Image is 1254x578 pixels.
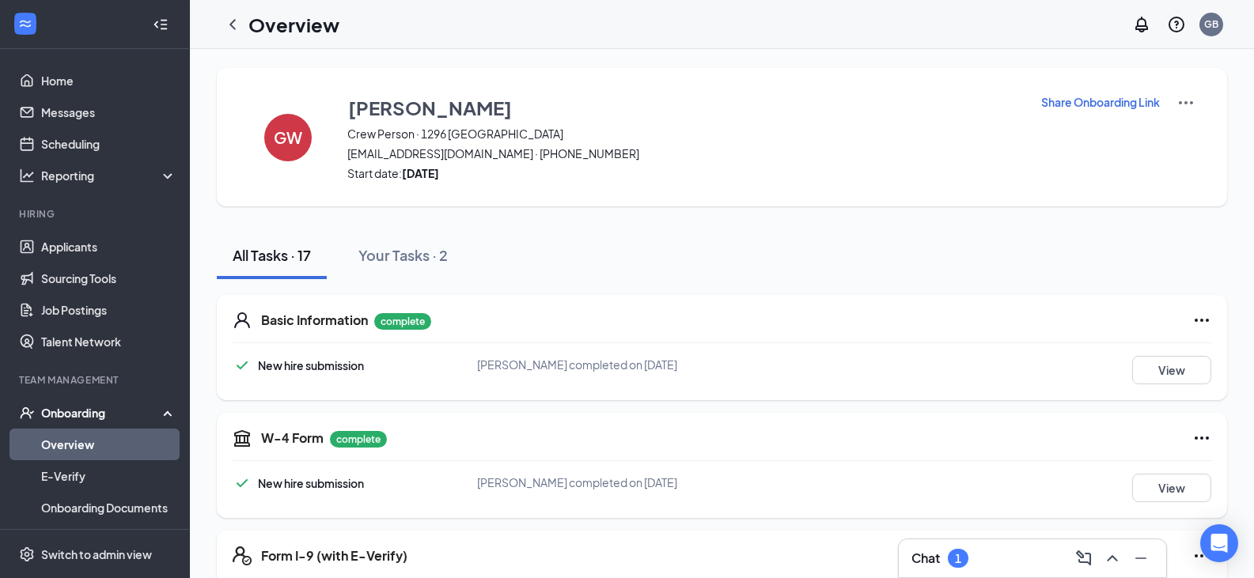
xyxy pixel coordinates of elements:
svg: Checkmark [233,474,252,493]
svg: ChevronUp [1103,549,1122,568]
span: New hire submission [258,476,364,490]
div: Onboarding [41,405,163,421]
h1: Overview [248,11,339,38]
svg: Settings [19,546,35,562]
button: ComposeMessage [1071,546,1097,571]
button: GW [248,93,328,181]
svg: User [233,311,252,330]
div: 1 [955,552,961,565]
a: Talent Network [41,326,176,357]
a: Job Postings [41,294,176,326]
span: [PERSON_NAME] completed on [DATE] [477,357,677,372]
button: ChevronUp [1100,546,1125,571]
svg: Ellipses [1192,546,1211,565]
p: complete [374,313,431,330]
svg: Notifications [1132,15,1151,34]
svg: Ellipses [1192,311,1211,330]
h3: [PERSON_NAME] [348,94,512,121]
svg: Collapse [153,17,169,32]
svg: ComposeMessage [1074,549,1093,568]
a: E-Verify [41,460,176,492]
div: Switch to admin view [41,546,152,562]
strong: [DATE] [402,166,439,180]
a: Sourcing Tools [41,263,176,294]
svg: Checkmark [233,356,252,375]
svg: Ellipses [1192,429,1211,448]
div: Hiring [19,207,173,221]
button: [PERSON_NAME] [347,93,1021,122]
svg: UserCheck [19,405,35,421]
svg: FormI9EVerifyIcon [233,546,252,565]
a: Messages [41,96,176,128]
p: complete [330,431,387,448]
h5: Basic Information [261,312,368,329]
button: Share Onboarding Link [1040,93,1161,111]
svg: Minimize [1131,549,1150,568]
span: [EMAIL_ADDRESS][DOMAIN_NAME] · [PHONE_NUMBER] [347,145,1021,161]
a: Scheduling [41,128,176,160]
svg: QuestionInfo [1167,15,1186,34]
span: Crew Person · 1296 [GEOGRAPHIC_DATA] [347,126,1021,142]
button: View [1132,474,1211,502]
p: Share Onboarding Link [1041,94,1160,110]
img: More Actions [1176,93,1195,112]
svg: TaxGovernmentIcon [233,429,252,448]
a: Activity log [41,523,176,555]
h5: Form I-9 (with E-Verify) [261,547,407,565]
svg: Analysis [19,168,35,183]
a: Onboarding Documents [41,492,176,523]
a: Home [41,65,176,96]
h3: Chat [911,550,940,567]
span: New hire submission [258,358,364,372]
a: Overview [41,429,176,460]
div: Team Management [19,373,173,387]
svg: WorkstreamLogo [17,16,33,32]
div: All Tasks · 17 [233,245,311,265]
span: [PERSON_NAME] completed on [DATE] [477,475,677,489]
h5: W-4 Form [261,429,324,447]
div: GB [1204,17,1218,31]
a: Applicants [41,231,176,263]
div: Reporting [41,168,177,183]
div: Your Tasks · 2 [358,245,448,265]
svg: ChevronLeft [223,15,242,34]
div: Open Intercom Messenger [1200,524,1238,562]
button: View [1132,356,1211,384]
button: Minimize [1128,546,1154,571]
span: Start date: [347,165,1021,181]
h4: GW [274,132,302,143]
